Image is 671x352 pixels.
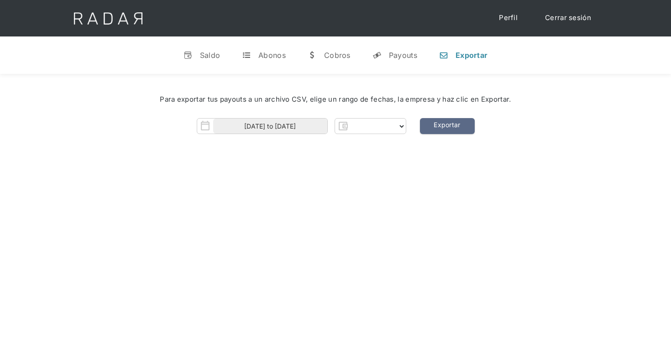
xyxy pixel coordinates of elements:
[439,51,448,60] div: n
[490,9,527,27] a: Perfil
[456,51,488,60] div: Exportar
[197,118,406,134] form: Form
[420,118,475,134] a: Exportar
[389,51,417,60] div: Payouts
[308,51,317,60] div: w
[324,51,351,60] div: Cobros
[536,9,600,27] a: Cerrar sesión
[258,51,286,60] div: Abonos
[200,51,220,60] div: Saldo
[27,94,644,105] div: Para exportar tus payouts a un archivo CSV, elige un rango de fechas, la empresa y haz clic en Ex...
[242,51,251,60] div: t
[372,51,382,60] div: y
[183,51,193,60] div: v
